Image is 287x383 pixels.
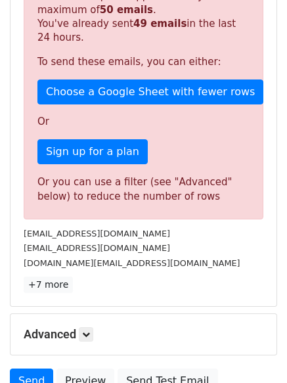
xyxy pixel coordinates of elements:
small: [EMAIL_ADDRESS][DOMAIN_NAME] [24,229,170,238]
strong: 50 emails [100,4,153,16]
a: Sign up for a plan [37,139,148,164]
small: [EMAIL_ADDRESS][DOMAIN_NAME] [24,243,170,253]
h5: Advanced [24,327,263,342]
p: To send these emails, you can either: [37,55,250,69]
a: +7 more [24,277,73,293]
strong: 49 emails [133,18,187,30]
div: Or you can use a filter (see "Advanced" below) to reduce the number of rows [37,175,250,204]
a: Choose a Google Sheet with fewer rows [37,79,263,104]
iframe: Chat Widget [221,320,287,383]
small: [DOMAIN_NAME][EMAIL_ADDRESS][DOMAIN_NAME] [24,258,240,268]
p: Or [37,115,250,129]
